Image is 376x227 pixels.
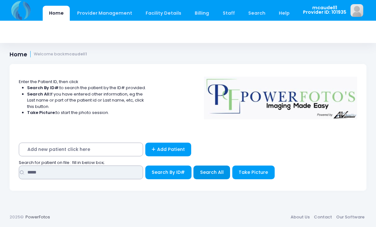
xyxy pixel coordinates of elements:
a: Our Software [334,211,366,223]
a: Facility Details [140,6,188,21]
button: Search All [193,166,230,179]
a: Home [43,6,70,21]
a: Add Patient [145,143,192,156]
img: Logo [201,72,360,119]
strong: Search All: [27,91,50,97]
a: Staff [216,6,241,21]
button: Search By ID# [145,166,192,179]
li: to start the photo session. [27,110,146,116]
small: Welcome back [34,52,87,57]
span: mcaudell1 Provider ID: 101935 [303,5,346,15]
a: Search [242,6,271,21]
a: Provider Management [71,6,138,21]
span: 2025© [10,214,24,220]
li: to search the patient by the ID# provided. [27,85,146,91]
span: Take Picture [239,169,268,175]
strong: Take Picture: [27,110,56,116]
span: Enter the Patient ID, then click [19,79,78,85]
a: Billing [189,6,215,21]
strong: Search By ID#: [27,85,60,91]
img: image [351,4,363,17]
a: PowerFotos [25,214,50,220]
span: Add new patient click here [19,143,143,156]
span: Search By ID# [152,169,185,175]
li: If you have entered other information, eg the Last name or part of the patient id or Last name, e... [27,91,146,110]
h1: Home [10,51,87,58]
a: About Us [288,211,312,223]
button: Take Picture [232,166,275,179]
span: Search All [200,169,224,175]
a: Help [273,6,296,21]
strong: mcaudell1 [65,51,87,57]
span: Search for patient on file : fill in below box; [19,160,105,166]
a: Contact [312,211,334,223]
